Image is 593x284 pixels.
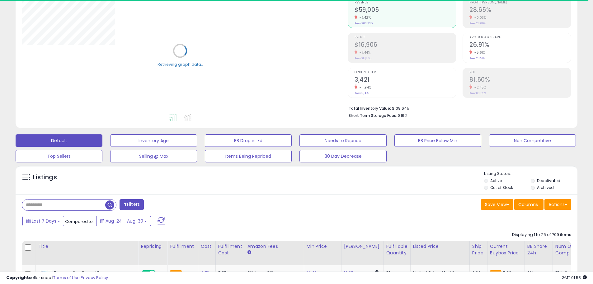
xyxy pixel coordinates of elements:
small: -0.03% [472,15,486,20]
small: Prev: $18,265 [355,56,371,60]
label: Deactivated [537,178,560,183]
div: Title [38,243,135,250]
span: Profit [PERSON_NAME] [469,1,571,4]
span: Profit [355,36,456,39]
label: Out of Stock [490,185,513,190]
span: Ordered Items [355,71,456,74]
div: BB Share 24h. [527,243,550,256]
small: -5.61% [472,50,485,55]
button: Items Being Repriced [205,150,292,162]
p: Listing States: [484,171,577,177]
b: Short Term Storage Fees: [349,113,397,118]
div: Fulfillable Quantity [386,243,408,256]
small: Amazon Fees. [247,250,251,255]
div: [PERSON_NAME] [344,243,381,250]
span: Aug-24 - Aug-30 [106,218,143,224]
button: Selling @ Max [110,150,197,162]
a: Privacy Policy [81,275,108,281]
h2: 28.65% [469,6,571,15]
div: Listed Price [413,243,467,250]
div: Retrieving graph data.. [158,61,203,67]
h2: 26.91% [469,41,571,50]
small: -7.42% [357,15,371,20]
div: Repricing [141,243,165,250]
span: $162 [398,113,407,118]
button: Default [16,134,102,147]
small: -2.45% [472,85,486,90]
b: Total Inventory Value: [349,106,391,111]
span: Columns [518,201,538,208]
span: Avg. Buybox Share [469,36,571,39]
button: Top Sellers [16,150,102,162]
small: Prev: 28.66% [469,22,486,25]
h2: $59,005 [355,6,456,15]
small: Prev: 28.51% [469,56,485,60]
li: $109,645 [349,104,567,112]
div: Fulfillment Cost [218,243,242,256]
label: Archived [537,185,554,190]
div: Displaying 1 to 25 of 709 items [512,232,571,238]
button: 30 Day Decrease [299,150,386,162]
button: Filters [120,199,144,210]
label: Active [490,178,502,183]
span: Compared to: [65,219,94,224]
div: Cost [201,243,213,250]
small: -7.44% [357,50,370,55]
span: Revenue [355,1,456,4]
button: Inventory Age [110,134,197,147]
div: Fulfillment [170,243,195,250]
div: Ship Price [472,243,485,256]
strong: Copyright [6,275,29,281]
h2: 3,421 [355,76,456,84]
button: Actions [544,199,571,210]
small: Prev: 83.55% [469,91,486,95]
div: seller snap | | [6,275,108,281]
h5: Listings [33,173,57,182]
span: ROI [469,71,571,74]
div: Amazon Fees [247,243,301,250]
button: BB Drop in 7d [205,134,292,147]
h2: $16,906 [355,41,456,50]
div: Current Buybox Price [490,243,522,256]
a: Terms of Use [53,275,80,281]
button: Last 7 Days [22,216,64,226]
div: Num of Comp. [555,243,578,256]
div: Min Price [307,243,339,250]
button: Needs to Reprice [299,134,386,147]
span: 2025-09-7 01:58 GMT [562,275,587,281]
button: BB Price Below Min [394,134,481,147]
button: Aug-24 - Aug-30 [96,216,151,226]
button: Columns [514,199,544,210]
h2: 81.50% [469,76,571,84]
button: Save View [481,199,513,210]
small: Prev: $63,735 [355,22,373,25]
button: Non Competitive [489,134,576,147]
small: Prev: 3,885 [355,91,369,95]
span: Last 7 Days [32,218,56,224]
small: -11.94% [357,85,371,90]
